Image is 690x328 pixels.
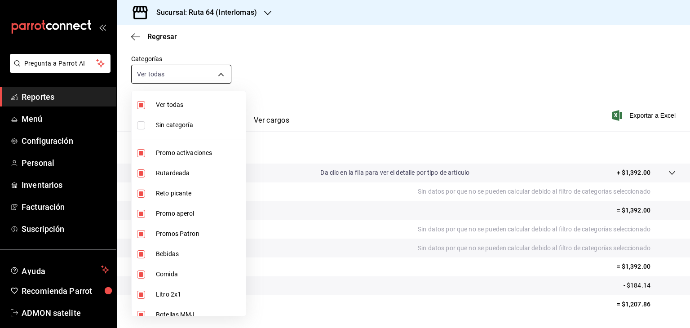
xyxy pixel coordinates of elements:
[156,189,242,198] span: Reto picante
[156,100,242,110] span: Ver todas
[156,148,242,158] span: Promo activaciones
[156,168,242,178] span: Rutardeada
[156,209,242,218] span: Promo aperol
[156,249,242,259] span: Bebidas
[156,310,242,319] span: Botellas MMJ
[156,270,242,279] span: Comida
[156,290,242,299] span: Litro 2x1
[156,229,242,239] span: Promos Patron
[156,120,242,130] span: Sin categoría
